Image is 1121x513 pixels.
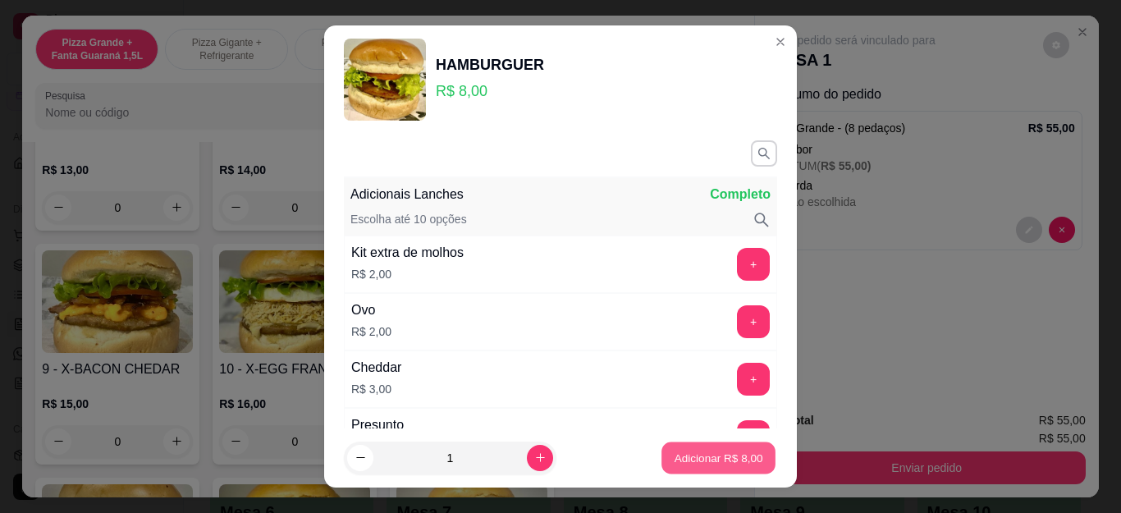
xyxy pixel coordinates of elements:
[344,39,426,121] img: product-image
[737,248,770,281] button: add
[347,445,373,471] button: decrease-product-quantity
[436,53,544,76] div: HAMBURGUER
[351,358,401,378] div: Cheddar
[350,211,467,229] p: Escolha até 10 opções
[351,300,391,320] div: Ovo
[710,185,771,204] p: Completo
[661,442,776,474] button: Adicionar R$ 8,00
[767,29,794,55] button: Close
[737,305,770,338] button: add
[351,415,404,435] div: Presunto
[351,381,401,397] p: R$ 3,00
[351,323,391,340] p: R$ 2,00
[436,80,544,103] p: R$ 8,00
[350,185,464,204] p: Adicionais Lanches
[674,450,762,465] p: Adicionar R$ 8,00
[737,420,770,453] button: add
[527,445,553,471] button: increase-product-quantity
[737,363,770,396] button: add
[351,266,464,282] p: R$ 2,00
[351,243,464,263] div: Kit extra de molhos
